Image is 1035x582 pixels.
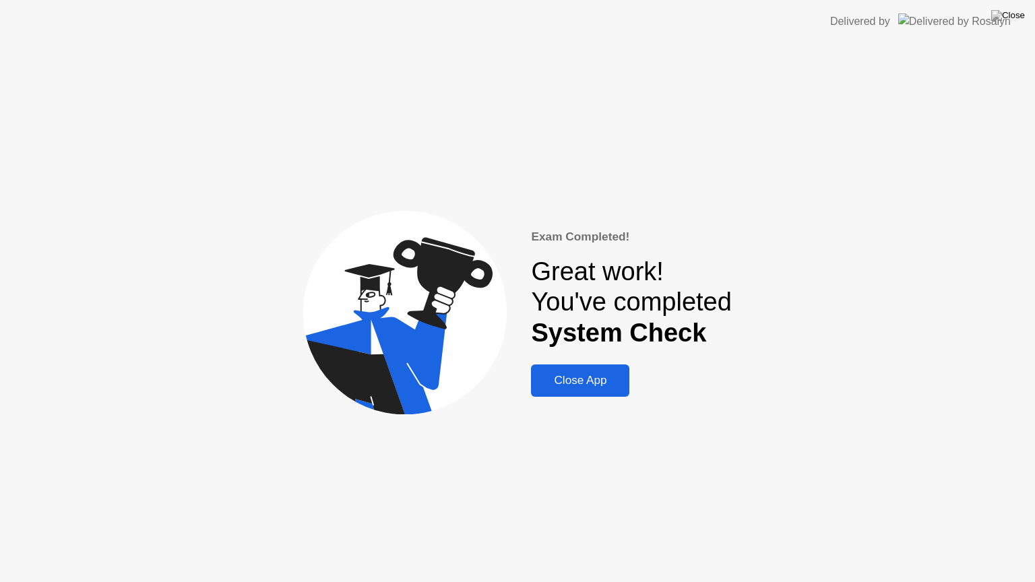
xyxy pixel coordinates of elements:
[830,13,890,30] div: Delivered by
[531,319,706,347] b: System Check
[531,257,731,349] div: Great work! You've completed
[535,374,625,387] div: Close App
[531,364,629,397] button: Close App
[991,10,1025,21] img: Close
[531,228,731,246] div: Exam Completed!
[898,13,1011,29] img: Delivered by Rosalyn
